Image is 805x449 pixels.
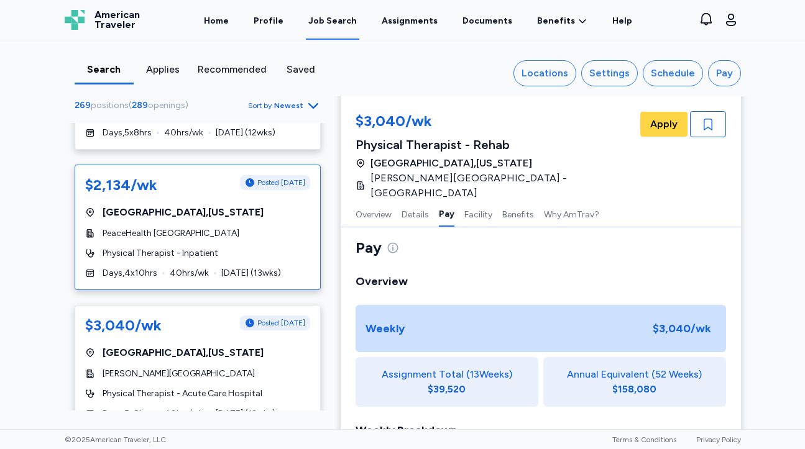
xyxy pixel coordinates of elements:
[80,62,129,77] div: Search
[402,201,429,227] button: Details
[651,367,702,382] span: (52 Weeks)
[198,62,267,77] div: Recommended
[356,422,726,439] div: Weekly Breakdown
[248,98,321,113] button: Sort byNewest
[696,435,741,444] a: Privacy Policy
[257,178,305,188] span: Posted [DATE]
[370,171,630,201] span: [PERSON_NAME][GEOGRAPHIC_DATA] - [GEOGRAPHIC_DATA]
[75,99,193,112] div: ( )
[537,15,587,27] a: Benefits
[356,201,392,227] button: Overview
[513,60,576,86] button: Locations
[640,112,688,137] button: Apply
[139,62,188,77] div: Applies
[522,66,568,81] div: Locations
[103,227,239,240] span: PeaceHealth [GEOGRAPHIC_DATA]
[248,101,272,111] span: Sort by
[589,66,630,81] div: Settings
[466,367,512,382] span: ( 13 Weeks)
[544,201,599,227] button: Why AmTrav?
[85,315,162,335] div: $3,040/wk
[612,435,676,444] a: Terms & Conditions
[103,368,255,380] span: [PERSON_NAME][GEOGRAPHIC_DATA]
[148,100,185,111] span: openings
[650,117,678,132] span: Apply
[274,101,303,111] span: Newest
[91,100,129,111] span: positions
[75,100,91,111] span: 269
[366,320,405,337] div: Weekly
[648,315,716,342] div: $3,040 /wk
[94,10,140,30] span: American Traveler
[567,367,649,382] span: Annual Equivalent
[103,345,264,360] span: [GEOGRAPHIC_DATA] , [US_STATE]
[612,382,656,397] div: $158,080
[164,127,203,139] span: 40 hrs/wk
[537,15,575,27] span: Benefits
[356,111,638,134] div: $3,040/wk
[308,15,357,27] div: Job Search
[103,388,262,400] span: Physical Therapist - Acute Care Hospital
[65,10,85,30] img: Logo
[216,407,275,420] span: [DATE] ( 13 wks)
[103,407,152,420] span: Days , 5 x 8 hrs
[132,100,148,111] span: 289
[502,201,534,227] button: Benefits
[164,407,203,420] span: 40 hrs/wk
[257,318,305,328] span: Posted [DATE]
[103,205,264,220] span: [GEOGRAPHIC_DATA] , [US_STATE]
[356,136,638,153] div: Physical Therapist - Rehab
[708,60,741,86] button: Pay
[306,1,359,40] a: Job Search
[356,238,382,258] span: Pay
[103,267,157,279] span: Days , 4 x 10 hrs
[277,62,326,77] div: Saved
[716,66,733,81] div: Pay
[85,175,157,195] div: $2,134/wk
[581,60,638,86] button: Settings
[643,60,703,86] button: Schedule
[216,127,275,139] span: [DATE] ( 12 wks)
[65,435,166,445] span: © 2025 American Traveler, LLC
[370,156,532,171] span: [GEOGRAPHIC_DATA] , [US_STATE]
[103,127,152,139] span: Days , 5 x 8 hrs
[103,247,218,260] span: Physical Therapist - Inpatient
[464,201,492,227] button: Facility
[651,66,695,81] div: Schedule
[356,273,726,290] div: Overview
[382,367,464,382] span: Assignment Total
[428,382,466,397] div: $39,520
[221,267,281,279] span: [DATE] ( 13 wks)
[170,267,209,279] span: 40 hrs/wk
[439,201,454,227] button: Pay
